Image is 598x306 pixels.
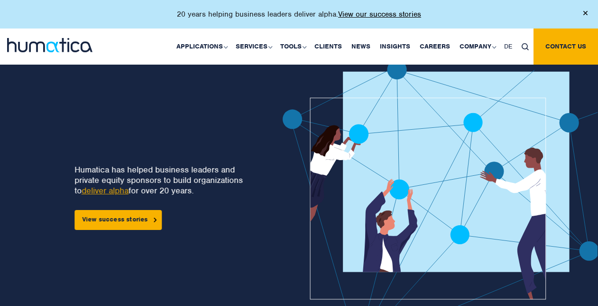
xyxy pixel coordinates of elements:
[172,29,231,65] a: Applications
[74,210,162,230] a: View success stories
[7,38,92,52] img: logo
[177,10,421,19] p: 20 years helping business leaders deliver alpha.
[276,29,310,65] a: Tools
[347,29,375,65] a: News
[310,29,347,65] a: Clients
[415,29,455,65] a: Careers
[82,185,129,196] a: deliver alpha
[455,29,499,65] a: Company
[499,29,517,65] a: DE
[74,164,248,196] p: Humatica has helped business leaders and private equity sponsors to build organizations to for ov...
[375,29,415,65] a: Insights
[534,29,598,65] a: Contact us
[522,43,529,50] img: search_icon
[154,218,156,222] img: arrowicon
[338,10,421,19] a: View our success stories
[504,42,512,50] span: DE
[231,29,276,65] a: Services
